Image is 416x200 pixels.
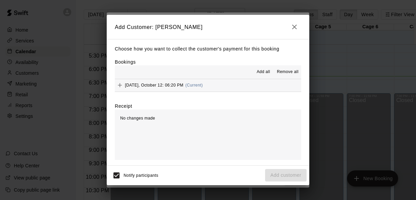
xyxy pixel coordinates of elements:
[277,69,298,75] span: Remove all
[124,173,158,178] span: Notify participants
[115,79,301,92] button: Add[DATE], October 12: 06:20 PM(Current)
[274,67,301,77] button: Remove all
[115,103,132,109] label: Receipt
[257,69,270,75] span: Add all
[107,15,309,39] h2: Add Customer: [PERSON_NAME]
[115,82,125,88] span: Add
[185,83,203,88] span: (Current)
[115,45,301,53] p: Choose how you want to collect the customer's payment for this booking
[115,59,136,65] label: Bookings
[125,83,183,88] span: [DATE], October 12: 06:20 PM
[120,116,155,121] span: No changes made
[253,67,274,77] button: Add all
